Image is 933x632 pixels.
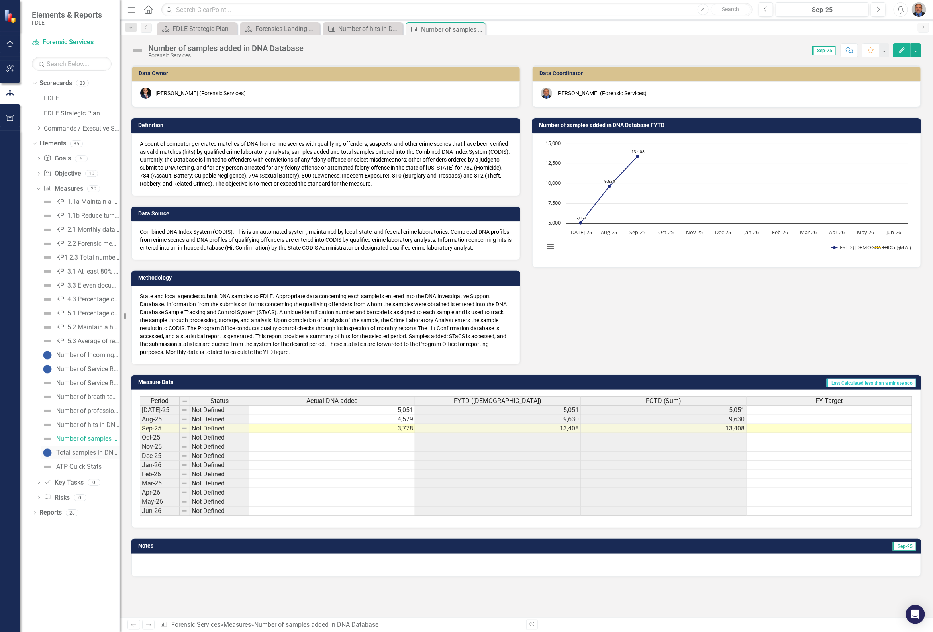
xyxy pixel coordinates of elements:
text: 10,000 [545,179,561,186]
h3: Methodology [138,275,516,281]
td: Feb-26 [140,470,180,479]
img: Not Defined [43,295,52,304]
text: Aug-25 [601,229,617,236]
a: KP1 2.3 Total number of DNA hits resulting from Rapid DNA Arrestee specimens enrolled in the DNA ... [41,251,120,264]
text: Jun-26 [886,229,902,236]
div: KPI 5.3 Average of results from 19 standardized questions from a survey to forensic members relat... [56,338,120,345]
a: Forensic Services [171,621,220,628]
input: Search ClearPoint... [161,3,753,17]
a: Total samples in DNA Database [41,446,120,459]
h3: Definition [138,122,516,128]
span: FYTD ([DEMOGRAPHIC_DATA]) [454,397,542,405]
text: Sep-25 [630,229,646,236]
img: Not Defined [43,197,52,207]
a: Forensics Landing Page [242,24,318,34]
img: Chris Hendry [912,2,926,17]
img: Informational Data [43,448,52,458]
img: Not Defined [43,281,52,290]
div: Number of breath testing instruments inspected [56,393,120,401]
text: May-26 [857,229,874,236]
div: ATP Quick Stats [56,463,102,470]
td: Not Defined [190,452,249,461]
td: Not Defined [190,497,249,507]
div: KPI 2.1 Monthly data will be submitted to the Office of Statewide Intelligence (OSI) on emerging ... [56,226,120,233]
a: Number of Incoming Service Requests [41,349,120,362]
img: 8DAGhfEEPCf229AAAAAElFTkSuQmCC [181,416,188,423]
img: 8DAGhfEEPCf229AAAAAElFTkSuQmCC [181,425,188,432]
div: Sep-25 [778,5,866,15]
a: KPI 1.1b Reduce turn-around-time (TAT) to 30 days average. [41,209,120,222]
td: Jun-26 [140,507,180,516]
td: 5,051 [249,405,415,415]
a: Forensic Services [32,38,112,47]
div: Number of Incoming Service Requests [56,352,120,359]
div: KPI 5.2 Maintain a healthy turnover rate of Forensics members. [56,324,120,331]
span: Sep-25 [893,542,916,551]
td: 3,778 [249,424,415,433]
a: Number of Service Requests Pending [41,363,120,376]
span: State and local agencies submit DNA samples to FDLE. Appropriate data concerning each sample is e... [140,293,507,331]
td: Not Defined [190,424,249,433]
text: Mar-26 [800,229,817,236]
a: KPI 3.3 Eleven documents will be produced annually that summarize a one and three-year plan for s... [41,279,120,292]
img: Not Defined [43,225,52,235]
img: Not Defined [43,406,52,416]
h3: Data Source [138,211,516,217]
div: KPI 5.1 Percentage of new members who have had prior contact with FDLE; internship, or open house. [56,310,120,317]
a: FDLE Strategic Plan [44,109,120,118]
img: 8DAGhfEEPCf229AAAAAElFTkSuQmCC [182,398,188,405]
div: Number of samples added in DNA Database [56,435,120,442]
img: Not Defined [43,309,52,318]
img: 8DAGhfEEPCf229AAAAAElFTkSuQmCC [181,453,188,459]
a: Number of hits in DNA Database [325,24,401,34]
a: KPI 5.1 Percentage of new members who have had prior contact with FDLE; internship, or open house. [41,307,120,320]
div: FDLE Strategic Plan [172,24,235,34]
h3: Data Coordinator [539,70,917,76]
div: KP1 2.3 Total number of DNA hits resulting from Rapid DNA Arrestee specimens enrolled in the DNA ... [56,254,120,261]
span: Sep-25 [812,46,836,55]
a: ATP Quick Stats [41,460,102,473]
div: [PERSON_NAME] (Forensic Services) [155,89,246,97]
span: Actual DNA added [306,397,358,405]
img: Not Defined [43,323,52,332]
img: Not Defined [43,462,52,472]
img: 8DAGhfEEPCf229AAAAAElFTkSuQmCC [181,499,188,505]
a: Number of professional law enforcement certificates issued - Forensics [41,405,120,417]
div: » » [160,620,520,630]
div: KPI 1.1b Reduce turn-around-time (TAT) to 30 days average. [56,212,120,219]
div: [PERSON_NAME] (Forensic Services) [556,89,647,97]
img: 8DAGhfEEPCf229AAAAAElFTkSuQmCC [181,489,188,496]
svg: Interactive chart [541,140,912,259]
a: KPI 4.3 Percentage of submissions designated as Rush. [41,293,120,306]
h3: Data Owner [139,70,516,76]
text: [DATE]-25 [569,229,592,236]
td: May-26 [140,497,180,507]
text: 13,408 [631,149,645,154]
button: Search [711,4,751,15]
div: Number of samples added in DNA Database [254,621,378,628]
img: Not Defined [43,253,52,262]
img: 8DAGhfEEPCf229AAAAAElFTkSuQmCC [181,444,188,450]
text: Dec-25 [715,229,731,236]
td: Not Defined [190,405,249,415]
text: Feb-26 [772,229,788,236]
img: Not Defined [131,44,144,57]
a: Objective [43,169,81,178]
a: Commands / Executive Support Branch [44,124,120,133]
a: KPI 5.2 Maintain a healthy turnover rate of Forensics members. [41,321,120,334]
text: 12,500 [545,159,561,166]
a: Risks [43,493,69,503]
img: 8DAGhfEEPCf229AAAAAElFTkSuQmCC [181,508,188,514]
span: Search [722,6,739,12]
td: Apr-26 [140,488,180,497]
div: Number of samples added in DNA Database [148,44,304,53]
div: Forensics Landing Page [255,24,318,34]
span: Last Calculated less than a minute ago [827,379,916,387]
h3: Measure Data [138,379,358,385]
div: KPI 3.3 Eleven documents will be produced annually that summarize a one and three-year plan for s... [56,282,120,289]
div: Total samples in DNA Database [56,449,120,456]
td: 13,408 [581,424,747,433]
text: 9,630 [604,178,615,184]
td: Aug-25 [140,415,180,424]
